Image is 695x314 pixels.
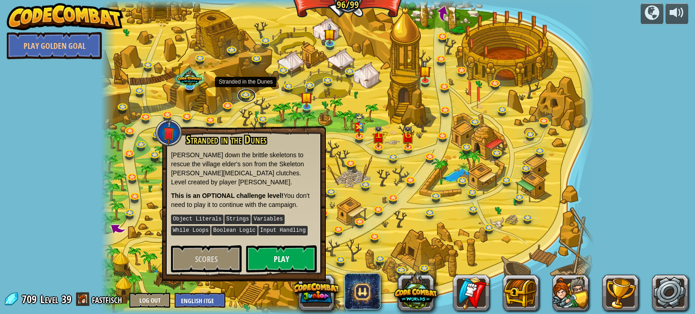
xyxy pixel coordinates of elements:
img: level-banner-replayable.png [402,126,414,148]
img: level-banner-replayable.png [372,126,385,148]
button: Campaigns [641,3,663,24]
kbd: Variables [252,215,285,224]
kbd: Boolean Logic [211,226,257,235]
span: 709 [22,292,39,306]
button: Adjust volume [666,3,688,24]
a: fastfisch [92,292,125,306]
kbd: Strings [224,215,251,224]
span: 39 [62,292,71,306]
img: CodeCombat - Learn how to code by playing a game [7,3,123,30]
img: level-banner-started.png [324,23,336,44]
img: level-banner-multiplayer.png [353,113,366,137]
strong: This is an OPTIONAL challenge level! [171,192,284,199]
p: [PERSON_NAME] down the brittle skeletons to rescue the village elder's son from the Skeleton [PER... [171,150,317,187]
p: You don't need to play it to continue with the campaign. [171,191,317,209]
button: Log Out [129,293,170,308]
a: Play Golden Goal [7,32,102,59]
span: Level [40,292,58,307]
span: Stranded in the Dunes [186,132,267,147]
kbd: Object Literals [171,215,224,224]
img: level-banner-started.png [419,61,432,81]
button: Play [246,245,317,272]
kbd: Input Handling [258,226,308,235]
img: level-banner-started.png [301,87,313,108]
kbd: While Loops [171,226,210,235]
span: Scores [195,253,218,265]
button: Scores [171,245,242,272]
